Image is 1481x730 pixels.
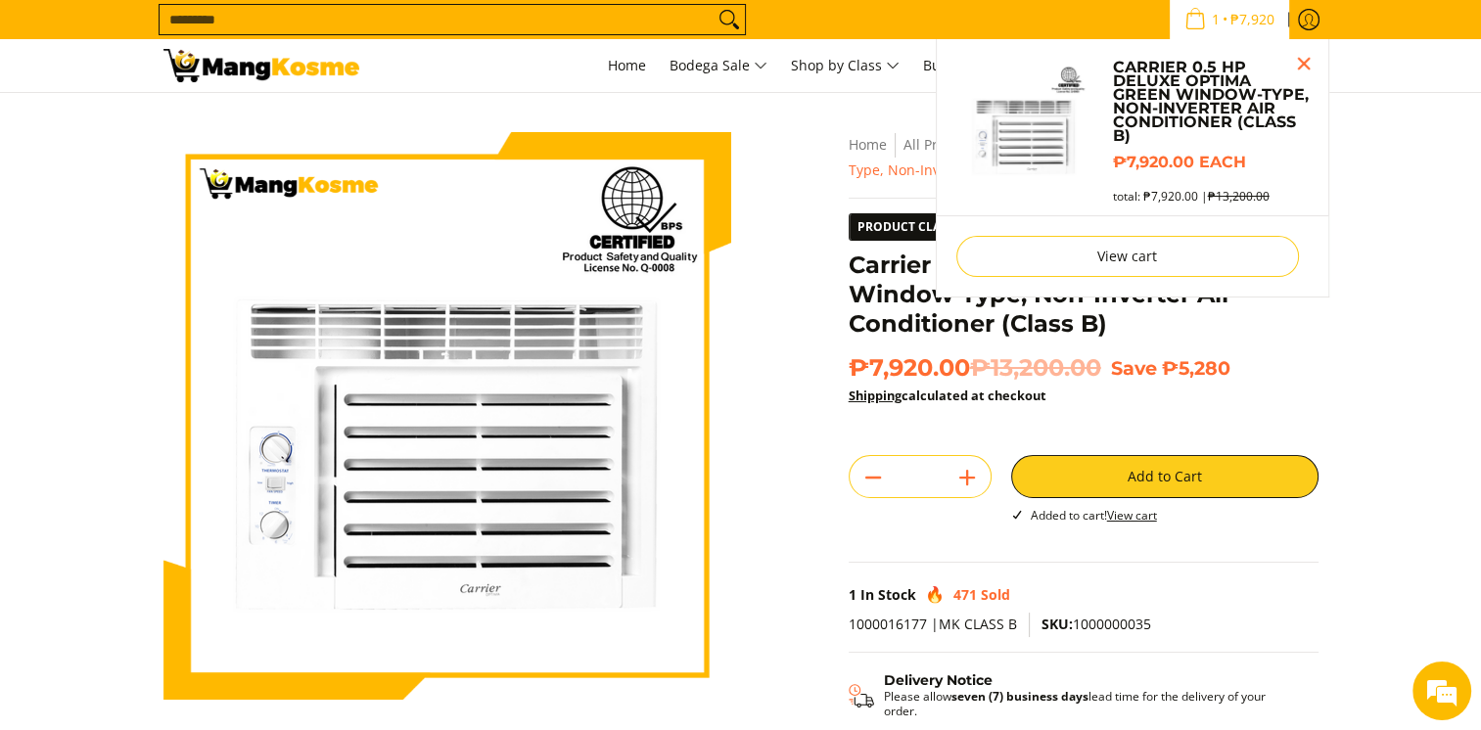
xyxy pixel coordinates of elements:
nav: Main Menu [379,39,1319,92]
span: Product Class [850,214,962,240]
h6: ₱7,920.00 each [1112,153,1308,172]
button: Add to Cart [1011,455,1319,498]
p: Please allow lead time for the delivery of your order. [884,689,1299,718]
h1: Carrier 0.5 HP Deluxe Optima Green Window-Type, Non-Inverter Air Conditioner (Class B) [849,251,1319,339]
img: Carrier 0.5 HP Deluxe Optima Green Window-Type Aircon l Mang Kosme [163,49,359,82]
span: 1000016177 |MK CLASS B [849,615,1017,633]
span: Shop by Class [791,54,900,78]
span: 1 [849,585,856,604]
a: Product Class Class B [849,213,1051,241]
span: Added to cart! [1031,507,1157,524]
button: Add [944,462,991,493]
span: Home [608,56,646,74]
img: Default Title Carrier 0.5 HP Deluxe Optima Green Window-Type, Non-Inverter Air Conditioner (Class B) [956,59,1093,196]
s: ₱13,200.00 [1207,188,1269,205]
span: We're online! [114,232,270,430]
strong: Delivery Notice [884,671,993,689]
ul: Sub Menu [936,39,1329,297]
span: SKU: [1041,615,1073,633]
strong: calculated at checkout [849,387,1046,404]
button: Close pop up [1289,49,1319,78]
button: Subtract [850,462,897,493]
img: Carrier 0.5 HP Deluxe Optima Green Window-Type, Non-Inverter Air Conditioner (Class B) [163,132,731,700]
div: Chat with us now [102,110,329,135]
span: 1 [1209,13,1223,26]
a: Home [849,135,887,154]
a: View cart [956,236,1299,277]
span: Bodega Sale [670,54,767,78]
span: total: ₱7,920.00 | [1112,189,1269,204]
a: Bulk Center [913,39,1009,92]
a: Bodega Sale [660,39,777,92]
span: Save [1111,356,1157,380]
a: Home [598,39,656,92]
button: Shipping & Delivery [849,672,1299,719]
button: Search [714,5,745,34]
span: Bulk Center [923,56,999,74]
div: Minimize live chat window [321,10,368,57]
span: ₱7,920 [1227,13,1277,26]
textarea: Type your message and hit 'Enter' [10,506,373,574]
a: All Products [903,135,982,154]
span: ₱7,920.00 [849,353,1101,383]
a: Shipping [849,387,902,404]
a: View cart [1107,507,1157,524]
span: Carrier 0.5 HP Deluxe Optima Green Window-Type, Non-Inverter Air Conditioner (Class B) [849,135,1301,179]
a: Shop by Class [781,39,909,92]
nav: Breadcrumbs [849,132,1319,183]
span: 1000000035 [1041,615,1151,633]
span: ₱5,280 [1162,356,1230,380]
strong: seven (7) business days [951,688,1088,705]
del: ₱13,200.00 [970,353,1101,383]
span: • [1179,9,1280,30]
span: In Stock [860,585,916,604]
a: Carrier 0.5 HP Deluxe Optima Green Window-Type, Non-Inverter Air Conditioner (Class B) [1112,61,1308,143]
span: Sold [981,585,1010,604]
span: 471 [953,585,977,604]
